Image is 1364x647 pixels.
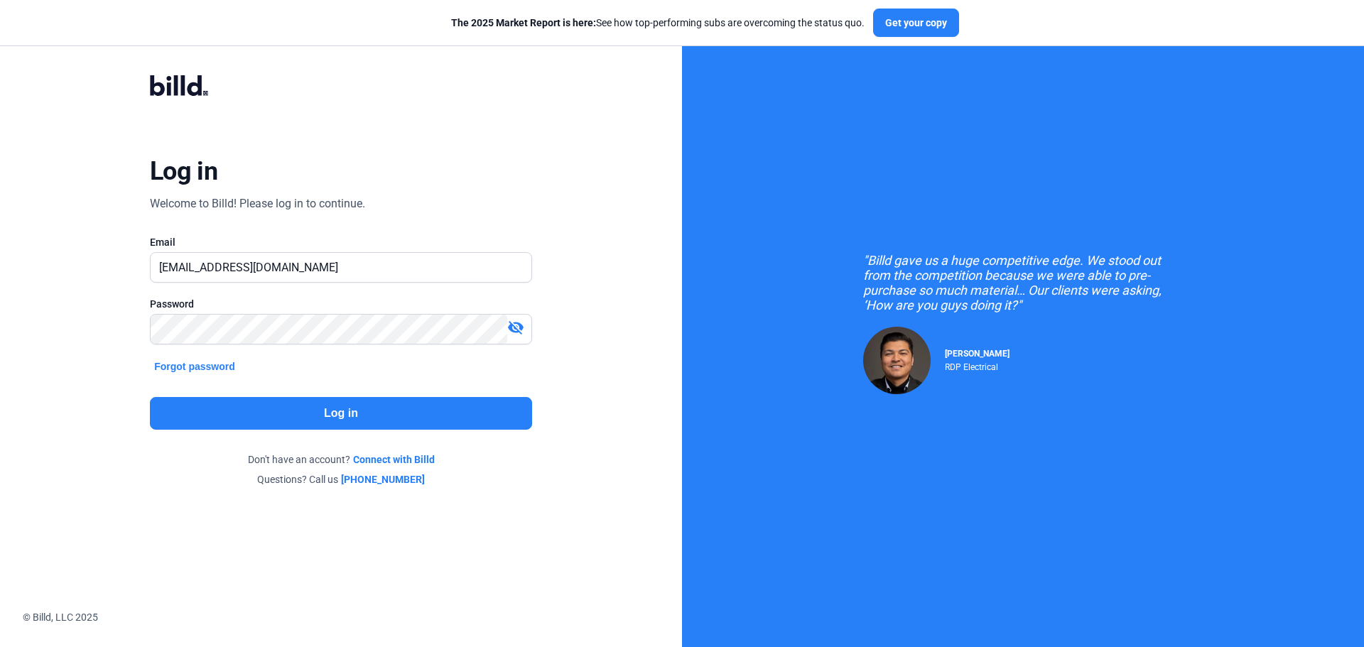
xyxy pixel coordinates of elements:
[863,327,931,394] img: Raul Pacheco
[507,319,524,336] mat-icon: visibility_off
[150,472,532,486] div: Questions? Call us
[150,235,532,249] div: Email
[150,195,365,212] div: Welcome to Billd! Please log in to continue.
[150,397,532,430] button: Log in
[873,9,959,37] button: Get your copy
[451,16,865,30] div: See how top-performing subs are overcoming the status quo.
[150,452,532,467] div: Don't have an account?
[863,253,1183,312] div: "Billd gave us a huge competitive edge. We stood out from the competition because we were able to...
[150,156,217,187] div: Log in
[341,472,425,486] a: [PHONE_NUMBER]
[150,359,239,374] button: Forgot password
[451,17,596,28] span: The 2025 Market Report is here:
[150,297,532,311] div: Password
[945,359,1010,372] div: RDP Electrical
[353,452,435,467] a: Connect with Billd
[945,349,1010,359] span: [PERSON_NAME]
